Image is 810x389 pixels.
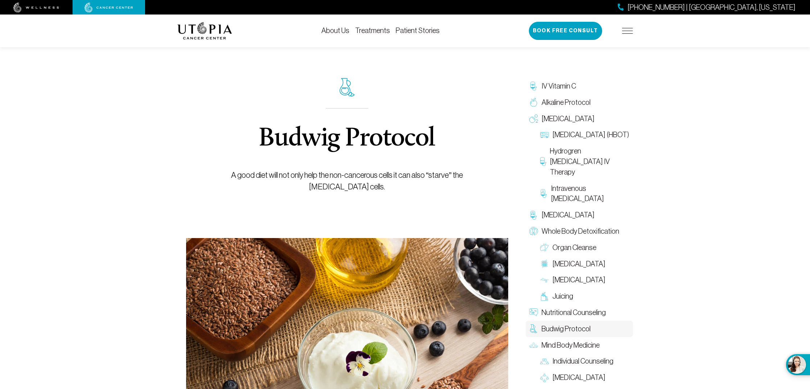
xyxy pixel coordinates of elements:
img: IV Vitamin C [529,82,538,90]
a: Alkaline Protocol [526,94,633,111]
a: Organ Cleanse [536,239,633,256]
img: Juicing [540,292,549,301]
img: Hyperbaric Oxygen Therapy (HBOT) [540,131,549,139]
span: Budwig Protocol [542,324,591,334]
a: IV Vitamin C [526,78,633,94]
img: Mind Body Medicine [529,341,538,349]
a: [MEDICAL_DATA] [526,207,633,223]
img: Hydrogren Peroxide IV Therapy [540,157,546,166]
img: logo [177,22,232,40]
img: Nutritional Counseling [529,308,538,317]
img: Chelation Therapy [529,211,538,220]
h1: Budwig Protocol [259,126,435,152]
span: Organ Cleanse [552,242,596,253]
span: Hydrogren [MEDICAL_DATA] IV Therapy [550,146,629,177]
a: Juicing [536,288,633,304]
a: Nutritional Counseling [526,304,633,321]
img: wellness [13,3,59,13]
a: Treatments [355,26,390,34]
span: [MEDICAL_DATA] (HBOT) [552,130,629,140]
a: [MEDICAL_DATA] (HBOT) [536,127,633,143]
span: [MEDICAL_DATA] [542,114,595,124]
img: Individual Counseling [540,357,549,366]
span: Individual Counseling [552,356,613,367]
span: Alkaline Protocol [542,97,591,108]
a: Budwig Protocol [526,321,633,337]
a: About Us [321,26,349,34]
span: Nutritional Counseling [542,307,606,318]
a: Hydrogren [MEDICAL_DATA] IV Therapy [536,143,633,180]
img: Alkaline Protocol [529,98,538,107]
span: [MEDICAL_DATA] [552,275,605,285]
span: Intravenous [MEDICAL_DATA] [551,183,629,204]
img: Colon Therapy [540,259,549,268]
span: Whole Body Detoxification [542,226,619,237]
img: Intravenous Ozone Therapy [540,189,548,198]
img: cancer center [85,3,133,13]
a: [PHONE_NUMBER] | [GEOGRAPHIC_DATA], [US_STATE] [618,2,795,13]
a: Patient Stories [396,26,440,34]
span: [MEDICAL_DATA] [542,210,595,220]
a: [MEDICAL_DATA] [536,256,633,272]
span: [PHONE_NUMBER] | [GEOGRAPHIC_DATA], [US_STATE] [628,2,795,13]
span: Mind Body Medicine [542,340,600,351]
img: icon-hamburger [622,28,633,34]
img: Group Therapy [540,373,549,382]
span: IV Vitamin C [542,81,576,91]
img: Budwig Protocol [529,324,538,333]
img: Organ Cleanse [540,243,549,252]
span: Juicing [552,291,573,302]
img: Whole Body Detoxification [529,227,538,236]
span: [MEDICAL_DATA] [552,259,605,269]
p: A good diet will not only help the non-cancerous cells it can also “starve” the [MEDICAL_DATA] ce... [202,169,492,193]
a: Intravenous [MEDICAL_DATA] [536,180,633,207]
a: Mind Body Medicine [526,337,633,353]
a: Whole Body Detoxification [526,223,633,239]
img: Oxygen Therapy [529,114,538,123]
img: icon [340,78,355,97]
button: Book Free Consult [529,22,602,40]
span: [MEDICAL_DATA] [552,372,605,383]
a: Individual Counseling [536,353,633,369]
img: Lymphatic Massage [540,276,549,284]
a: [MEDICAL_DATA] [536,272,633,288]
a: [MEDICAL_DATA] [536,369,633,386]
a: [MEDICAL_DATA] [526,111,633,127]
